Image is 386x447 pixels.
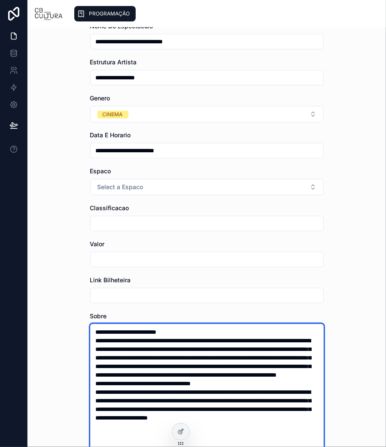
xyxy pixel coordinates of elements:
div: CINEMA [103,111,123,118]
span: PROGRAMAÇÃO [89,10,130,17]
img: App logo [34,7,63,21]
span: Estrutura Artista [90,58,137,66]
div: scrollable content [70,4,379,23]
span: Link Bilheteira [90,276,131,284]
button: Select Button [90,179,324,195]
span: Classificacao [90,204,129,211]
a: PROGRAMAÇÃO [74,6,136,21]
span: Select a Espaco [97,183,143,191]
span: Sobre [90,312,107,320]
span: Data E Horario [90,131,131,139]
span: Genero [90,94,110,102]
span: Valor [90,240,105,248]
button: Select Button [90,106,324,122]
span: Espaco [90,167,111,175]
